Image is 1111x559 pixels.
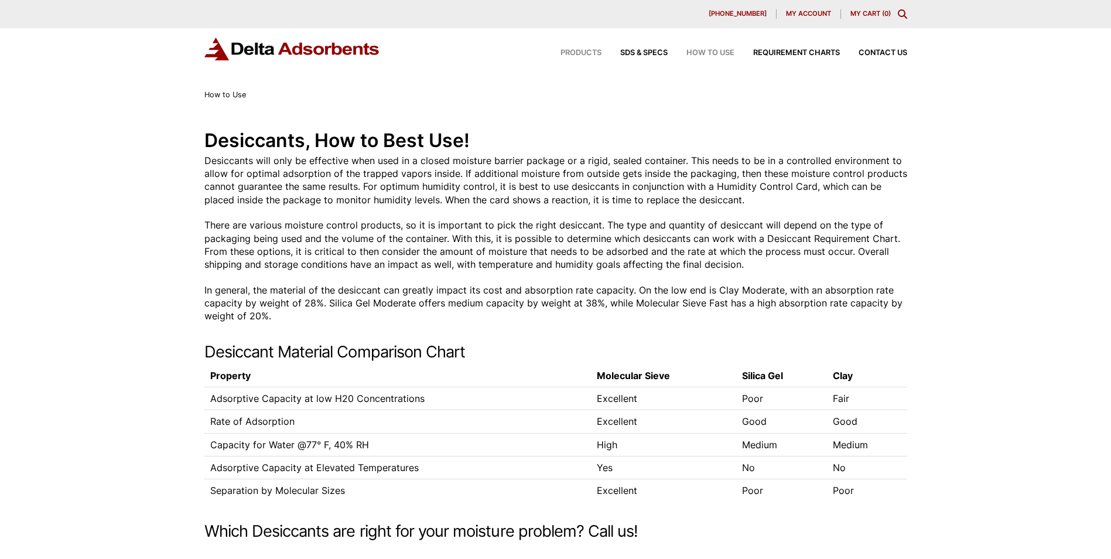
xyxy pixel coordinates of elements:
[884,9,888,18] span: 0
[204,433,592,456] td: Capacity for Water @77° F, 40% RH
[736,479,826,502] td: Poor
[686,49,734,57] span: How to Use
[204,522,907,541] h2: Which Desiccants are right for your moisture problem? Call us!
[204,387,592,410] td: Adsorptive Capacity at low H20 Concentrations
[827,387,907,410] td: Fair
[753,49,840,57] span: Requirement Charts
[542,49,601,57] a: Products
[204,90,246,99] span: How to Use
[736,410,826,433] td: Good
[668,49,734,57] a: How to Use
[736,387,826,410] td: Poor
[591,456,736,479] td: Yes
[827,456,907,479] td: No
[204,219,907,271] p: There are various moisture control products, so it is important to pick the right desiccant. The ...
[736,456,826,479] td: No
[601,49,668,57] a: SDS & SPECS
[204,343,907,362] h2: Desiccant Material Comparison Chart
[204,479,592,502] td: Separation by Molecular Sizes
[204,154,907,207] p: Desiccants will only be effective when used in a closed moisture barrier package or a rigid, seal...
[736,433,826,456] td: Medium
[827,479,907,502] td: Poor
[850,9,891,18] a: My Cart (0)
[204,284,907,323] p: In general, the material of the desiccant can greatly impact its cost and absorption rate capacit...
[786,11,831,17] span: My account
[709,11,767,17] span: [PHONE_NUMBER]
[591,433,736,456] td: High
[204,38,380,60] img: Delta Adsorbents
[777,9,841,19] a: My account
[736,365,826,387] th: Silica Gel
[591,365,736,387] th: Molecular Sieve
[204,456,592,479] td: Adsorptive Capacity at Elevated Temperatures
[827,410,907,433] td: Good
[591,410,736,433] td: Excellent
[699,9,777,19] a: [PHONE_NUMBER]
[591,479,736,502] td: Excellent
[620,49,668,57] span: SDS & SPECS
[204,365,592,387] th: Property
[859,49,907,57] span: Contact Us
[840,49,907,57] a: Contact Us
[734,49,840,57] a: Requirement Charts
[204,410,592,433] td: Rate of Adsorption
[591,387,736,410] td: Excellent
[827,433,907,456] td: Medium
[827,365,907,387] th: Clay
[898,9,907,19] div: Toggle Modal Content
[560,49,601,57] span: Products
[204,128,907,154] h1: Desiccants, How to Best Use!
